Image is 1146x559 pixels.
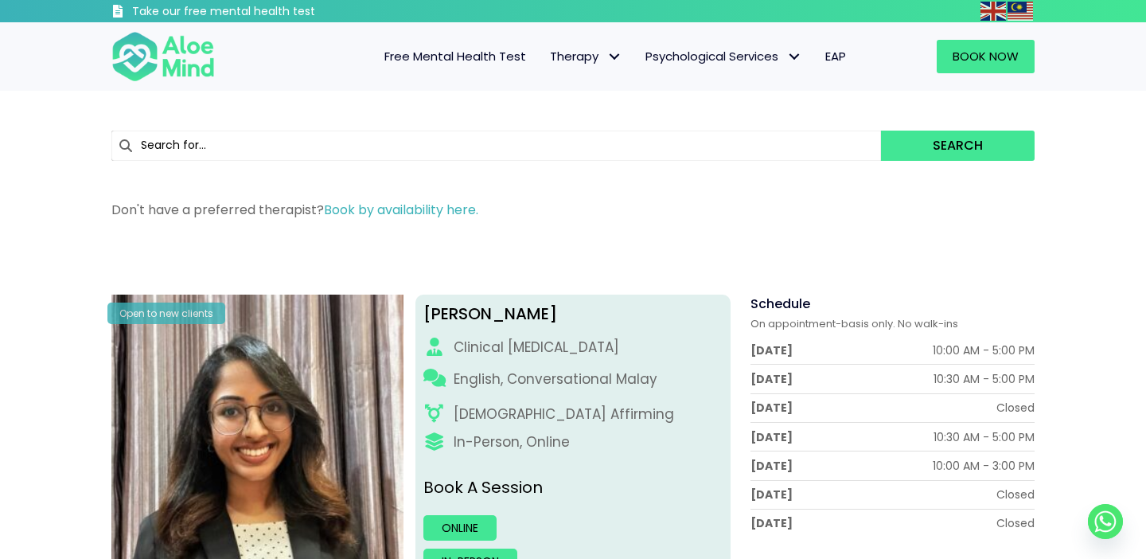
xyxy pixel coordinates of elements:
[750,295,810,313] span: Schedule
[996,487,1035,502] div: Closed
[996,400,1035,416] div: Closed
[750,487,793,502] div: [DATE]
[633,40,813,73] a: Psychological ServicesPsychological Services: submenu
[423,476,723,499] p: Book A Session
[934,371,1035,387] div: 10:30 AM - 5:00 PM
[538,40,633,73] a: TherapyTherapy: submenu
[1008,2,1033,21] img: ms
[107,303,225,324] div: Open to new clients
[550,48,622,64] span: Therapy
[454,338,619,358] div: Clinical [MEDICAL_DATA]
[825,48,846,64] span: EAP
[750,400,793,416] div: [DATE]
[934,429,1035,445] div: 10:30 AM - 5:00 PM
[111,4,400,22] a: Take our free mental health test
[384,48,526,64] span: Free Mental Health Test
[933,458,1035,474] div: 10:00 AM - 3:00 PM
[454,369,657,389] p: English, Conversational Malay
[980,2,1006,21] img: en
[953,48,1019,64] span: Book Now
[782,45,805,68] span: Psychological Services: submenu
[750,515,793,531] div: [DATE]
[933,342,1035,358] div: 10:00 AM - 5:00 PM
[132,4,400,20] h3: Take our free mental health test
[111,131,881,161] input: Search for...
[937,40,1035,73] a: Book Now
[111,30,215,83] img: Aloe mind Logo
[236,40,858,73] nav: Menu
[454,432,570,452] div: In-Person, Online
[1088,504,1123,539] a: Whatsapp
[423,515,497,541] a: Online
[372,40,538,73] a: Free Mental Health Test
[111,201,1035,219] p: Don't have a preferred therapist?
[996,515,1035,531] div: Closed
[881,131,1035,161] button: Search
[602,45,626,68] span: Therapy: submenu
[750,458,793,474] div: [DATE]
[750,316,958,331] span: On appointment-basis only. No walk-ins
[454,405,674,424] div: [DEMOGRAPHIC_DATA] Affirming
[1008,2,1035,20] a: Malay
[813,40,858,73] a: EAP
[750,371,793,387] div: [DATE]
[324,201,478,219] a: Book by availability here.
[750,342,793,358] div: [DATE]
[750,429,793,445] div: [DATE]
[423,303,723,326] div: [PERSON_NAME]
[645,48,801,64] span: Psychological Services
[980,2,1008,20] a: English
